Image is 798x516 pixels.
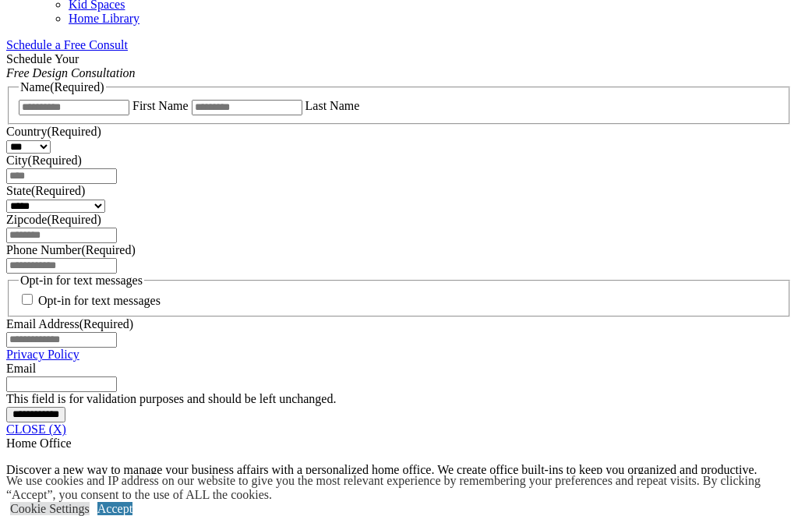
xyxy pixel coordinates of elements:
[6,213,101,226] label: Zipcode
[132,99,189,112] label: First Name
[6,392,792,406] div: This field is for validation purposes and should be left unchanged.
[31,184,85,197] span: (Required)
[6,66,136,80] em: Free Design Consultation
[19,80,106,94] legend: Name
[6,38,128,51] a: Schedule a Free Consult (opens a dropdown menu)
[6,422,66,436] a: CLOSE (X)
[19,274,144,288] legend: Opt-in for text messages
[6,243,136,256] label: Phone Number
[6,52,136,80] span: Schedule Your
[97,502,132,515] a: Accept
[38,294,161,307] label: Opt-in for text messages
[47,213,101,226] span: (Required)
[6,184,85,197] label: State
[10,502,90,515] a: Cookie Settings
[6,436,72,450] span: Home Office
[6,474,798,502] div: We use cookies and IP address on our website to give you the most relevant experience by remember...
[50,80,104,94] span: (Required)
[69,12,139,25] a: Home Library
[305,99,360,112] label: Last Name
[47,125,101,138] span: (Required)
[6,154,82,167] label: City
[6,362,36,375] label: Email
[79,317,133,330] span: (Required)
[6,125,101,138] label: Country
[81,243,135,256] span: (Required)
[6,348,79,361] a: Privacy Policy
[6,463,792,477] p: Discover a new way to manage your business affairs with a personalized home office. We create off...
[28,154,82,167] span: (Required)
[6,317,133,330] label: Email Address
